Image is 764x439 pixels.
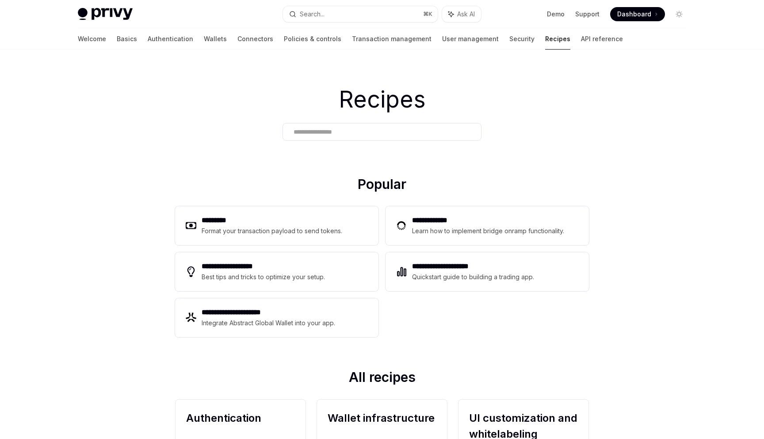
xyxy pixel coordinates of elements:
[423,11,432,18] span: ⌘ K
[202,272,325,282] div: Best tips and tricks to optimize your setup.
[300,9,325,19] div: Search...
[204,28,227,50] a: Wallets
[672,7,686,21] button: Toggle dark mode
[509,28,535,50] a: Security
[575,10,600,19] a: Support
[283,6,438,22] button: Search...⌘K
[352,28,432,50] a: Transaction management
[547,10,565,19] a: Demo
[117,28,137,50] a: Basics
[78,28,106,50] a: Welcome
[412,272,534,282] div: Quickstart guide to building a trading app.
[78,8,133,20] img: light logo
[442,28,499,50] a: User management
[175,206,378,245] a: **** ****Format your transaction payload to send tokens.
[202,318,335,328] div: Integrate Abstract Global Wallet into your app.
[237,28,273,50] a: Connectors
[148,28,193,50] a: Authentication
[412,226,564,236] div: Learn how to implement bridge onramp functionality.
[386,206,589,245] a: **** **** ***Learn how to implement bridge onramp functionality.
[175,176,589,196] h2: Popular
[617,10,651,19] span: Dashboard
[545,28,570,50] a: Recipes
[175,369,589,389] h2: All recipes
[581,28,623,50] a: API reference
[610,7,665,21] a: Dashboard
[442,6,481,22] button: Ask AI
[457,10,475,19] span: Ask AI
[202,226,342,236] div: Format your transaction payload to send tokens.
[284,28,341,50] a: Policies & controls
